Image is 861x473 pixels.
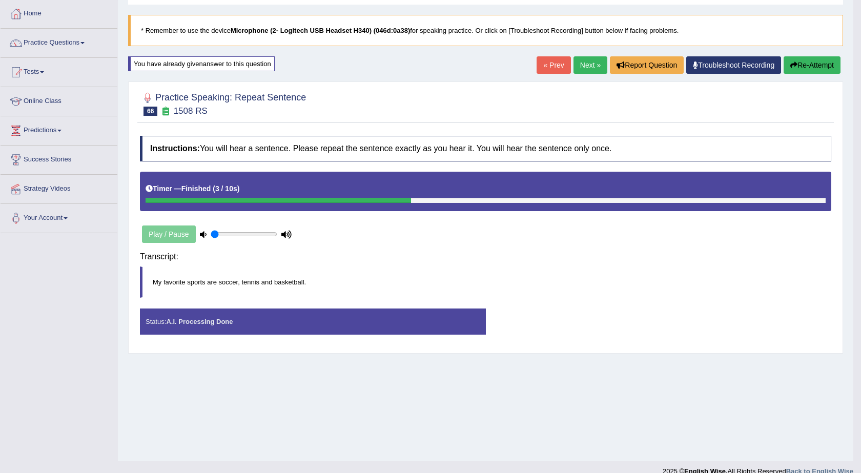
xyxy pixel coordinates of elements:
button: Re-Attempt [784,56,840,74]
div: Status: [140,309,486,335]
span: 66 [143,107,157,116]
div: You have already given answer to this question [128,56,275,71]
b: ) [237,184,240,193]
b: Instructions: [150,144,200,153]
b: Microphone (2- Logitech USB Headset H340) (046d:0a38) [231,27,410,34]
a: « Prev [537,56,570,74]
a: Predictions [1,116,117,142]
a: Strategy Videos [1,175,117,200]
h4: You will hear a sentence. Please repeat the sentence exactly as you hear it. You will hear the se... [140,136,831,161]
blockquote: * Remember to use the device for speaking practice. Or click on [Troubleshoot Recording] button b... [128,15,843,46]
button: Report Question [610,56,684,74]
b: Finished [181,184,211,193]
a: Your Account [1,204,117,230]
small: 1508 RS [174,106,208,116]
strong: A.I. Processing Done [166,318,233,325]
h5: Timer — [146,185,239,193]
b: 3 / 10s [215,184,237,193]
a: Online Class [1,87,117,113]
small: Exam occurring question [160,107,171,116]
a: Tests [1,58,117,84]
a: Practice Questions [1,29,117,54]
h4: Transcript: [140,252,831,261]
a: Next » [573,56,607,74]
a: Success Stories [1,146,117,171]
h2: Practice Speaking: Repeat Sentence [140,90,306,116]
blockquote: My favorite sports are soccer, tennis and basketball. [140,266,831,298]
b: ( [213,184,215,193]
a: Troubleshoot Recording [686,56,781,74]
